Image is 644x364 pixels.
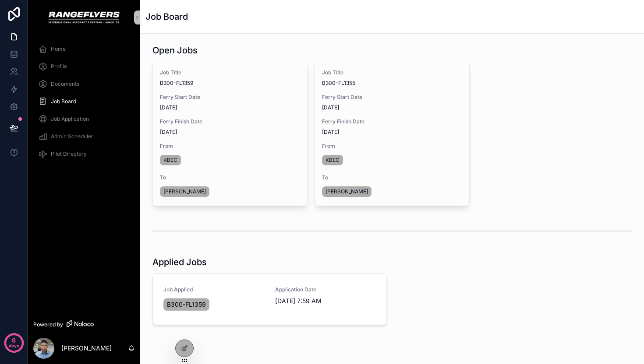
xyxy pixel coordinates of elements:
span: From [160,143,300,150]
p: 6 [12,336,16,345]
span: Ferry Finish Date [322,118,462,125]
a: Documents [33,76,135,92]
span: [DATE] [160,129,300,136]
span: [DATE] [322,104,462,111]
span: Home [51,45,66,52]
span: Powered by [33,321,63,328]
span: [DATE] [322,129,462,136]
span: Pilot Directory [51,150,87,157]
a: Home [33,41,135,57]
span: [DATE] 7:59 AM [275,297,376,305]
span: B300-FL1359 [167,300,206,309]
a: Admin Scheduler [33,129,135,144]
span: Admin Scheduler [51,133,93,140]
span: [DATE] [160,104,300,111]
span: KBEC [163,157,177,164]
span: Documents [51,80,79,87]
span: From [322,143,462,150]
span: B300-FL1359 [160,80,300,87]
a: Job Application [33,111,135,127]
span: KBEC [326,157,340,164]
p: days [9,339,19,352]
a: Pilot Directory [33,146,135,162]
div: scrollable content [28,35,140,173]
span: [PERSON_NAME] [163,188,206,195]
h1: Job Board [145,10,188,23]
span: Ferry Finish Date [160,118,300,125]
a: Job Board [33,94,135,109]
a: Job AppliedB300-FL1359Application Date[DATE] 7:59 AM [153,274,386,325]
span: Ferry Start Date [322,94,462,101]
span: [PERSON_NAME] [326,188,368,195]
span: Job Title [322,69,462,76]
span: B300-FL1355 [322,80,462,87]
img: App logo [48,10,120,24]
span: Profile [51,63,67,70]
a: Profile [33,59,135,74]
span: Job Applied [163,286,265,293]
h1: Open Jobs [152,44,198,56]
h1: Applied Jobs [152,256,207,268]
span: Job Title [160,69,300,76]
span: Ferry Start Date [160,94,300,101]
a: Powered by [28,316,140,332]
span: Job Board [51,98,76,105]
span: Application Date [275,286,376,293]
span: To [160,174,300,181]
span: Job Application [51,115,89,122]
p: [PERSON_NAME] [61,344,112,353]
span: To [322,174,462,181]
